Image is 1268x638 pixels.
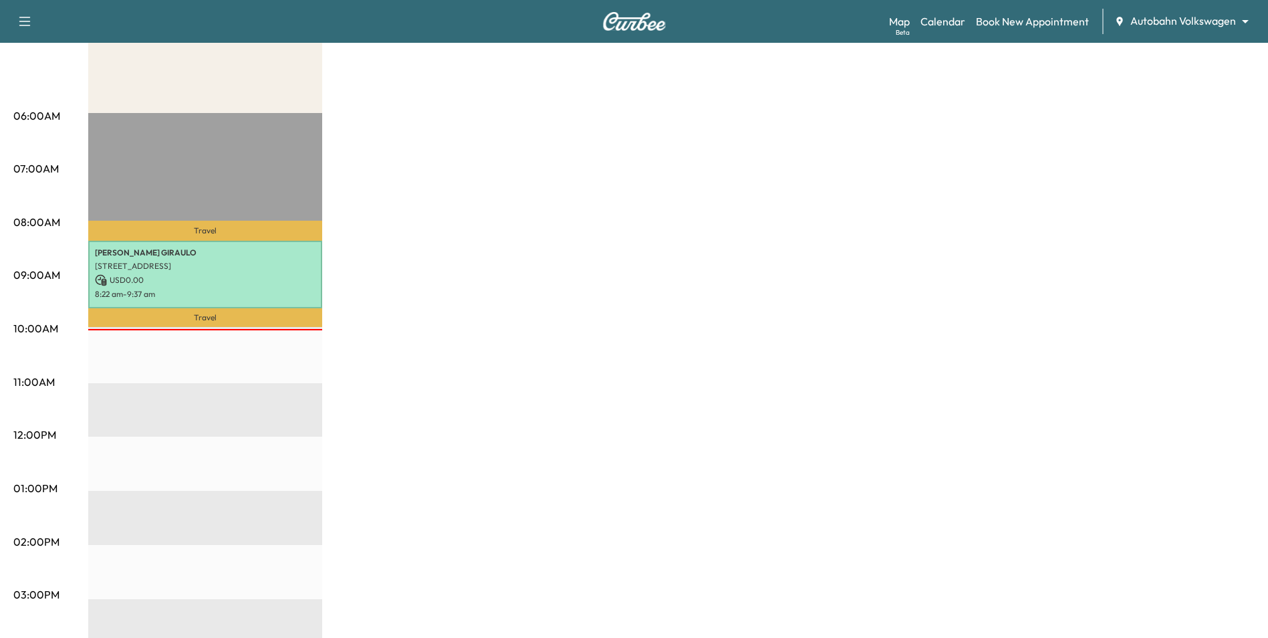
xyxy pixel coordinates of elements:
[13,534,59,550] p: 02:00PM
[95,261,315,272] p: [STREET_ADDRESS]
[13,161,59,177] p: 07:00AM
[95,289,315,300] p: 8:22 am - 9:37 am
[88,221,322,241] p: Travel
[13,320,58,336] p: 10:00AM
[920,13,965,29] a: Calendar
[95,247,315,258] p: [PERSON_NAME] GIRAULO
[13,427,56,443] p: 12:00PM
[95,274,315,286] p: USD 0.00
[13,480,57,496] p: 01:00PM
[13,108,60,124] p: 06:00AM
[13,374,55,390] p: 11:00AM
[896,27,910,37] div: Beta
[13,587,59,603] p: 03:00PM
[889,13,910,29] a: MapBeta
[13,267,60,283] p: 09:00AM
[1130,13,1236,29] span: Autobahn Volkswagen
[13,214,60,230] p: 08:00AM
[602,12,666,31] img: Curbee Logo
[88,308,322,327] p: Travel
[976,13,1089,29] a: Book New Appointment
